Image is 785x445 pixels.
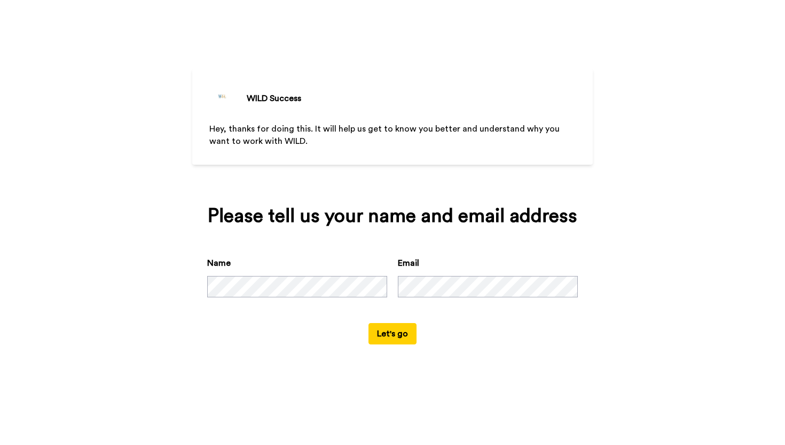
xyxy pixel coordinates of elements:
div: Please tell us your name and email address [207,205,578,227]
div: WILD Success [247,92,301,105]
label: Name [207,257,231,270]
button: Let's go [368,323,417,344]
label: Email [398,257,419,270]
span: Hey, thanks for doing this. It will help us get to know you better and understand why you want to... [209,125,562,145]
